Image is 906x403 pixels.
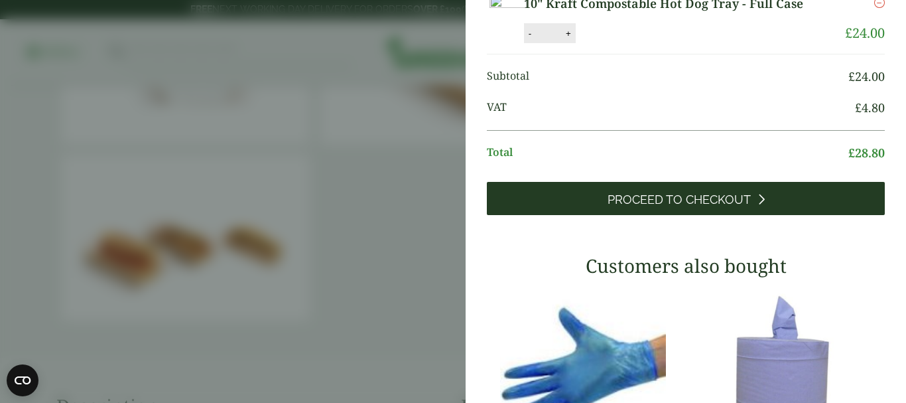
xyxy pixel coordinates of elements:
h3: Customers also bought [487,255,885,278]
span: Proceed to Checkout [608,193,751,207]
span: £ [845,24,852,42]
a: Proceed to Checkout [487,182,885,215]
bdi: 4.80 [855,100,885,116]
bdi: 28.80 [848,145,885,161]
bdi: 24.00 [845,24,885,42]
button: Open CMP widget [7,364,38,396]
span: Subtotal [487,68,848,86]
span: £ [848,145,855,161]
span: Total [487,144,848,162]
span: £ [848,68,855,84]
bdi: 24.00 [848,68,885,84]
button: + [562,28,575,39]
button: - [525,28,535,39]
span: £ [855,100,862,116]
span: VAT [487,99,855,117]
